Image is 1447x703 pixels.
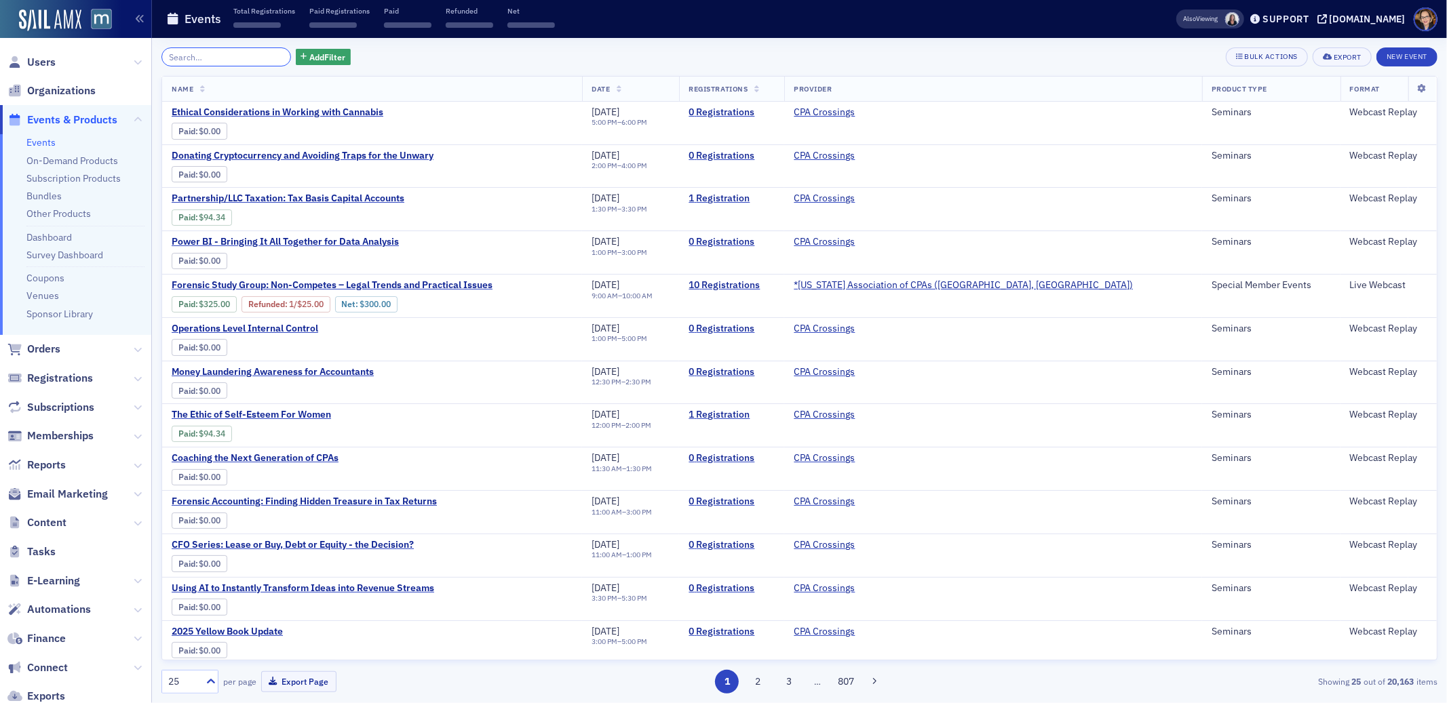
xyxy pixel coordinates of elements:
span: $94.34 [199,212,226,222]
span: $0.00 [199,169,221,180]
span: Email Marketing [27,487,108,502]
span: CPA Crossings [794,150,879,162]
div: Webcast Replay [1350,106,1427,119]
a: Paid [178,126,195,136]
div: Also [1184,14,1197,23]
p: Paid Registrations [309,6,370,16]
p: Net [507,6,555,16]
div: Seminars [1212,150,1331,162]
div: Live Webcast [1350,279,1427,292]
a: Orders [7,342,60,357]
a: Paid [178,169,195,180]
span: CPA Crossings [794,236,879,248]
a: Partnership/LLC Taxation: Tax Basis Capital Accounts [172,193,404,205]
a: View Homepage [81,9,112,32]
div: – [592,508,652,517]
a: Money Laundering Awareness for Accountants [172,366,400,378]
img: SailAMX [19,9,81,31]
div: Refunded: 11 - $32500 [242,296,330,313]
div: – [592,464,652,473]
a: Ethical Considerations in Working with Cannabis [172,106,400,119]
a: CPA Crossings [794,452,855,464]
a: Connect [7,660,68,675]
a: Paid [178,299,195,309]
a: Venues [26,289,59,302]
div: Webcast Replay [1350,150,1427,162]
a: Registrations [7,371,93,386]
span: ‌ [446,22,493,28]
a: Paid [178,428,195,439]
a: CFO Series: Lease or Buy, Debt or Equity - the Decision? [172,539,414,551]
time: 1:30 PM [592,204,617,214]
span: [DATE] [592,408,619,420]
time: 10:00 AM [622,291,653,300]
time: 5:00 PM [621,637,647,646]
div: Webcast Replay [1350,452,1427,464]
button: Bulk Actions [1226,47,1308,66]
span: : [178,559,199,569]
strong: 20,163 [1385,675,1416,687]
div: Seminars [1212,452,1331,464]
a: Reports [7,458,66,473]
div: Export [1334,54,1362,61]
span: : [178,169,199,180]
time: 3:00 PM [626,507,652,517]
button: Export Page [261,671,336,692]
span: Reports [27,458,66,473]
a: CPA Crossings [794,409,855,421]
a: E-Learning [7,574,80,588]
span: Finance [27,631,66,646]
time: 3:00 PM [621,247,647,257]
time: 5:00 PM [621,334,647,343]
span: Product Type [1212,84,1267,94]
span: Events & Products [27,113,117,127]
span: : [178,386,199,396]
span: : [178,472,199,482]
span: : [178,342,199,353]
div: Special Member Events [1212,279,1331,292]
div: Paid: 0 - $0 [172,555,227,571]
a: Email Marketing [7,487,108,502]
span: [DATE] [592,192,619,204]
span: CPA Crossings [794,539,879,551]
a: 2025 Yellow Book Update [172,626,400,638]
div: Seminars [1212,236,1331,248]
time: 12:00 PM [592,420,621,430]
span: $300.00 [360,299,391,309]
a: Paid [178,256,195,266]
div: Paid: 0 - $0 [172,382,227,399]
span: CPA Crossings [794,452,879,464]
a: Using AI to Instantly Transform Ideas into Revenue Streams [172,582,434,595]
a: Finance [7,631,66,646]
div: Paid: 11 - $32500 [172,296,237,313]
a: Operations Level Internal Control [172,323,400,335]
a: Tasks [7,544,56,559]
a: Forensic Study Group: Non-Competes – Legal Trends and Practical Issues [172,279,513,292]
a: Paid [178,645,195,656]
a: CPA Crossings [794,323,855,335]
div: Paid: 0 - $0 [172,642,227,658]
a: Events [26,136,56,148]
a: 0 Registrations [689,150,775,162]
div: Paid: 0 - $0 [172,166,227,182]
a: 0 Registrations [689,626,775,638]
time: 3:30 PM [592,593,617,603]
span: : [178,602,199,612]
button: 1 [715,670,739,694]
input: Search… [161,47,291,66]
a: Power BI - Bringing It All Together for Data Analysis [172,236,400,248]
div: Webcast Replay [1350,582,1427,595]
time: 9:00 AM [592,291,618,300]
div: Seminars [1212,626,1331,638]
div: Seminars [1212,366,1331,378]
a: 0 Registrations [689,323,775,335]
time: 2:30 PM [625,377,651,386]
button: 807 [834,670,857,694]
span: Coaching the Next Generation of CPAs [172,452,400,464]
a: Paid [178,342,195,353]
span: Donating Cryptocurrency and Avoiding Traps for the Unwary [172,150,433,162]
a: Dashboard [26,231,72,243]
